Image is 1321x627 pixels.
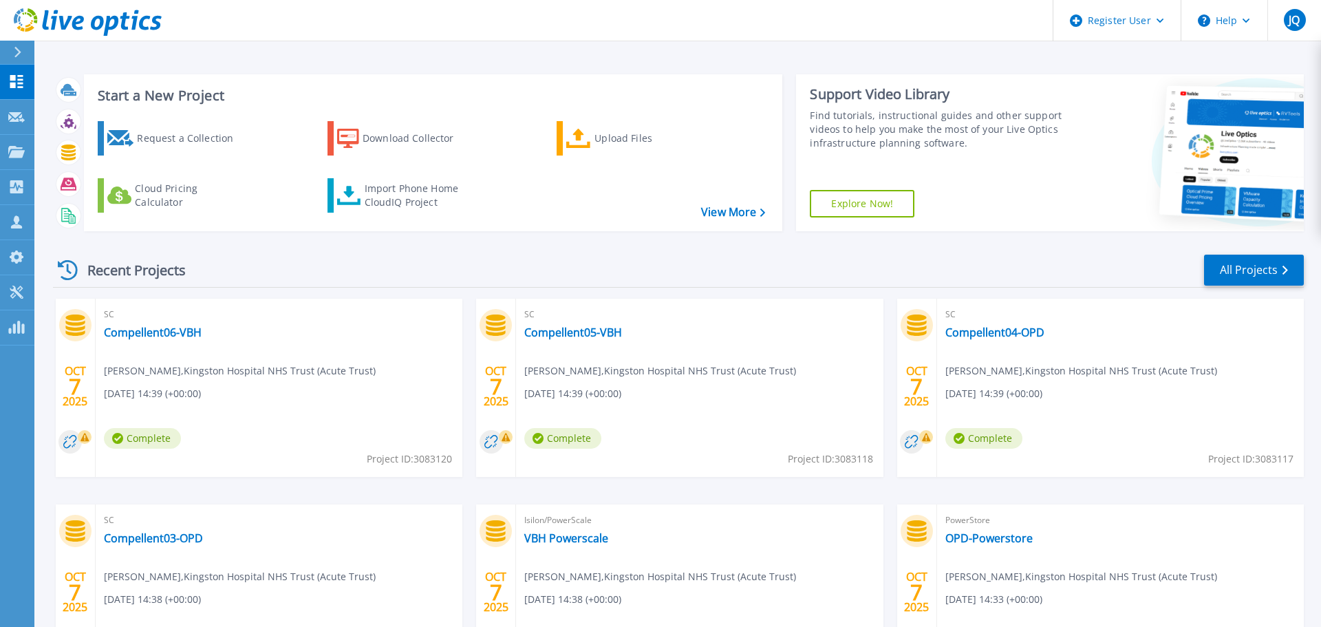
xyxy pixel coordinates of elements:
[62,567,88,617] div: OCT 2025
[104,363,376,379] span: [PERSON_NAME] , Kingston Hospital NHS Trust (Acute Trust)
[810,190,914,217] a: Explore Now!
[69,381,81,392] span: 7
[1208,451,1293,467] span: Project ID: 3083117
[524,363,796,379] span: [PERSON_NAME] , Kingston Hospital NHS Trust (Acute Trust)
[363,125,473,152] div: Download Collector
[104,531,203,545] a: Compellent03-OPD
[104,428,181,449] span: Complete
[945,513,1296,528] span: PowerStore
[490,381,502,392] span: 7
[945,386,1042,401] span: [DATE] 14:39 (+00:00)
[524,531,608,545] a: VBH Powerscale
[810,109,1068,150] div: Find tutorials, instructional guides and other support videos to help you make the most of your L...
[367,451,452,467] span: Project ID: 3083120
[53,253,204,287] div: Recent Projects
[524,326,622,339] a: Compellent05-VBH
[945,326,1044,339] a: Compellent04-OPD
[788,451,873,467] span: Project ID: 3083118
[945,363,1217,379] span: [PERSON_NAME] , Kingston Hospital NHS Trust (Acute Trust)
[903,361,930,412] div: OCT 2025
[98,178,251,213] a: Cloud Pricing Calculator
[62,361,88,412] div: OCT 2025
[910,586,923,598] span: 7
[104,592,201,607] span: [DATE] 14:38 (+00:00)
[701,206,765,219] a: View More
[524,307,874,322] span: SC
[327,121,481,156] a: Download Collector
[483,361,509,412] div: OCT 2025
[104,326,202,339] a: Compellent06-VBH
[524,428,601,449] span: Complete
[98,121,251,156] a: Request a Collection
[810,85,1068,103] div: Support Video Library
[524,513,874,528] span: Isilon/PowerScale
[557,121,710,156] a: Upload Files
[137,125,247,152] div: Request a Collection
[135,182,245,209] div: Cloud Pricing Calculator
[524,592,621,607] span: [DATE] 14:38 (+00:00)
[69,586,81,598] span: 7
[945,307,1296,322] span: SC
[594,125,705,152] div: Upload Files
[483,567,509,617] div: OCT 2025
[524,386,621,401] span: [DATE] 14:39 (+00:00)
[104,569,376,584] span: [PERSON_NAME] , Kingston Hospital NHS Trust (Acute Trust)
[104,386,201,401] span: [DATE] 14:39 (+00:00)
[98,88,765,103] h3: Start a New Project
[365,182,472,209] div: Import Phone Home CloudIQ Project
[1204,255,1304,286] a: All Projects
[104,307,454,322] span: SC
[903,567,930,617] div: OCT 2025
[104,513,454,528] span: SC
[1289,14,1300,25] span: JQ
[490,586,502,598] span: 7
[945,428,1022,449] span: Complete
[524,569,796,584] span: [PERSON_NAME] , Kingston Hospital NHS Trust (Acute Trust)
[945,569,1217,584] span: [PERSON_NAME] , Kingston Hospital NHS Trust (Acute Trust)
[945,592,1042,607] span: [DATE] 14:33 (+00:00)
[945,531,1033,545] a: OPD-Powerstore
[910,381,923,392] span: 7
